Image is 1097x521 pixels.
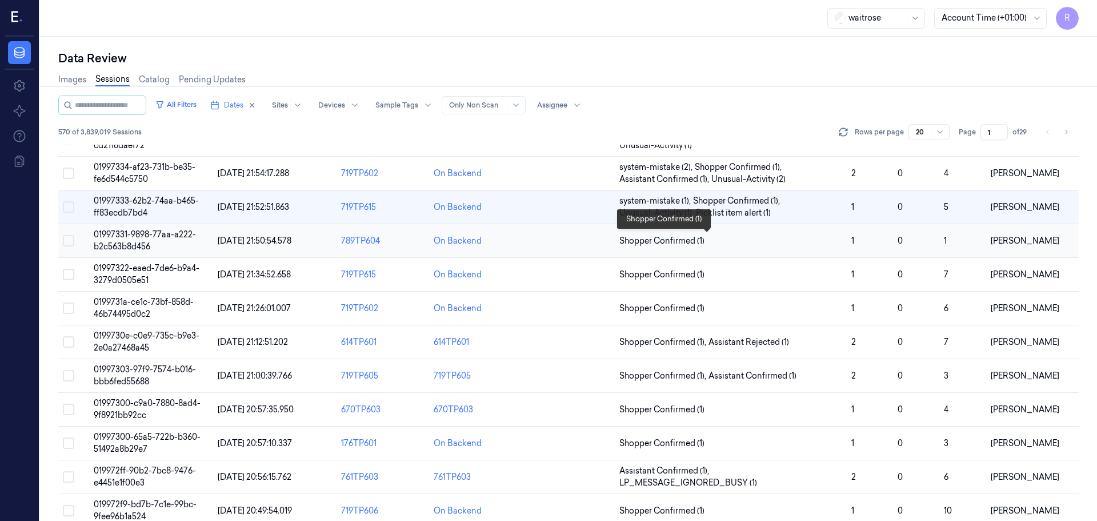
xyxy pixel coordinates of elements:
[851,438,854,448] span: 1
[898,168,903,178] span: 0
[341,303,425,315] div: 719TP602
[206,96,261,114] button: Dates
[63,235,74,246] button: Select row
[218,236,291,246] span: [DATE] 21:50:54.578
[63,303,74,314] button: Select row
[851,303,854,313] span: 1
[434,404,473,416] div: 670TP603
[851,472,856,482] span: 2
[341,235,425,247] div: 789TP604
[139,74,170,86] a: Catalog
[341,505,425,517] div: 719TP606
[218,506,292,516] span: [DATE] 20:49:54.019
[898,269,903,280] span: 0
[851,202,854,212] span: 1
[619,235,704,247] span: Shopper Confirmed (1)
[991,506,1059,516] span: [PERSON_NAME]
[944,202,948,212] span: 5
[898,337,903,347] span: 0
[851,404,854,415] span: 1
[944,303,948,313] span: 6
[341,370,425,382] div: 719TP605
[708,370,796,382] span: Assistant Confirmed (1)
[151,96,201,114] button: All Filters
[94,466,196,488] span: 019972ff-90b2-7bc8-9476-e4451e1f00e3
[851,337,856,347] span: 2
[619,465,711,477] span: Assistant Confirmed (1) ,
[619,269,704,281] span: Shopper Confirmed (1)
[944,269,948,280] span: 7
[695,161,784,173] span: Shopper Confirmed (1) ,
[94,331,199,353] span: 0199730e-c0e9-735c-b9e3-2e0a27468a45
[434,235,482,247] div: On Backend
[898,236,903,246] span: 0
[944,134,948,145] span: 8
[944,371,948,381] span: 3
[898,134,903,145] span: 0
[619,404,704,416] span: Shopper Confirmed (1)
[619,438,704,450] span: Shopper Confirmed (1)
[63,404,74,415] button: Select row
[898,303,903,313] span: 0
[619,161,695,173] span: system-mistake (2) ,
[434,336,469,348] div: 614TP601
[224,100,243,110] span: Dates
[58,74,86,86] a: Images
[218,438,292,448] span: [DATE] 20:57:10.337
[991,202,1059,212] span: [PERSON_NAME]
[619,336,708,348] span: Shopper Confirmed (1) ,
[708,336,789,348] span: Assistant Rejected (1)
[218,303,291,313] span: [DATE] 21:26:01.007
[63,370,74,381] button: Select row
[944,404,948,415] span: 4
[991,168,1059,178] span: [PERSON_NAME]
[94,432,201,454] span: 01997300-65a5-722b-b360-51492a8b29e7
[94,229,196,252] span: 01997331-9898-77aa-a222-b2c563b8d456
[619,505,704,517] span: Shopper Confirmed (1)
[434,438,482,450] div: On Backend
[991,269,1059,280] span: [PERSON_NAME]
[898,506,903,516] span: 0
[434,471,471,483] div: 761TP603
[63,201,74,213] button: Select row
[341,471,425,483] div: 761TP603
[855,127,904,137] p: Rows per page
[991,472,1059,482] span: [PERSON_NAME]
[434,505,482,517] div: On Backend
[218,134,291,145] span: [DATE] 22:16:58.727
[63,471,74,483] button: Select row
[944,438,948,448] span: 3
[434,370,471,382] div: 719TP605
[619,195,693,207] span: system-mistake (1) ,
[851,371,856,381] span: 2
[1058,124,1074,140] button: Go to next page
[218,168,289,178] span: [DATE] 21:54:17.288
[218,202,289,212] span: [DATE] 21:52:51.863
[434,303,482,315] div: On Backend
[898,371,903,381] span: 0
[944,236,947,246] span: 1
[1056,7,1079,30] span: R
[959,127,976,137] span: Page
[851,269,854,280] span: 1
[991,438,1059,448] span: [PERSON_NAME]
[898,202,903,212] span: 0
[179,74,246,86] a: Pending Updates
[63,336,74,348] button: Select row
[944,168,948,178] span: 4
[944,472,948,482] span: 6
[851,168,856,178] span: 2
[94,263,199,285] span: 01997322-eaed-7de6-b9a4-3279d0505e51
[898,472,903,482] span: 0
[944,337,948,347] span: 7
[341,404,425,416] div: 670TP603
[58,50,1079,66] div: Data Review
[94,398,201,420] span: 01997300-c9a0-7880-8ad4-9f8921bb92cc
[711,173,786,185] span: Unusual-Activity (2)
[1040,124,1074,140] nav: pagination
[619,370,708,382] span: Shopper Confirmed (1) ,
[434,269,482,281] div: On Backend
[851,506,854,516] span: 1
[95,73,130,86] a: Sessions
[63,269,74,280] button: Select row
